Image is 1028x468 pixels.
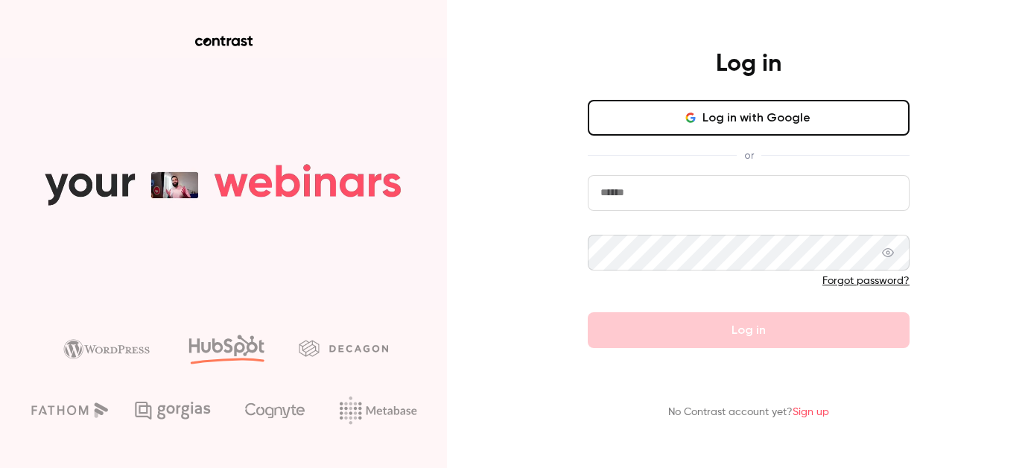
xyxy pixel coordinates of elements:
[737,148,761,163] span: or
[299,340,388,356] img: decagon
[793,407,829,417] a: Sign up
[716,49,781,79] h4: Log in
[668,405,829,420] p: No Contrast account yet?
[822,276,910,286] a: Forgot password?
[588,100,910,136] button: Log in with Google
